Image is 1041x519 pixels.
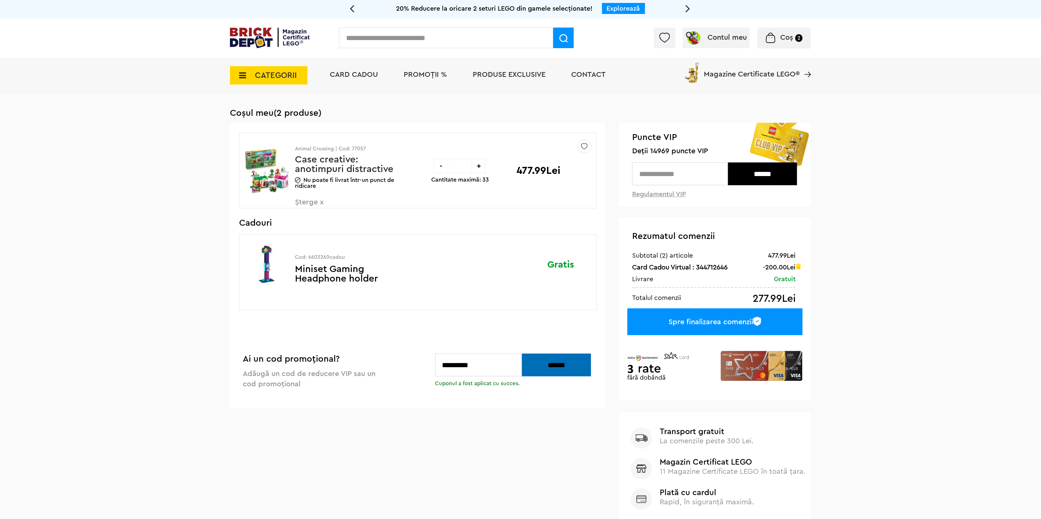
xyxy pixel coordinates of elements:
img: Plată cu cardul [631,488,652,510]
a: Regulamentul VIP [632,191,686,197]
div: Subtotal (2) articole [632,251,693,260]
span: Coș [780,34,793,41]
b: Magazin Certificat LEGO [660,458,806,466]
b: Card Cadou Virtual : 344712646 [632,264,728,271]
a: Produse exclusive [473,71,545,78]
a: Case creative: anotimpuri distractive [295,155,393,174]
span: 11 Magazine Certificate LEGO în toată țara. [660,468,806,475]
a: Card Cadou [330,71,378,78]
span: (2 produse) [274,109,321,118]
span: 20% Reducere la oricare 2 seturi LEGO din gamele selecționate! [396,5,593,12]
span: La comenzile peste 300 Lei. [660,437,754,445]
a: PROMOȚII % [404,71,447,78]
span: CATEGORII [255,71,297,79]
h1: Coșul meu [230,108,811,118]
h3: Cadouri [239,219,597,227]
a: Magazine Certificate LEGO® [800,61,811,68]
div: + [472,159,486,173]
span: Șterge x [295,198,381,214]
span: Deții 14969 puncte VIP [632,147,799,155]
a: Spre finalizarea comenzii [627,308,803,335]
p: Nu poate fi livrat într-un punct de ridicare [295,177,400,189]
span: Magazine Certificate LEGO® [704,61,800,78]
span: Puncte VIP [632,132,799,143]
b: Transport gratuit [660,427,806,436]
span: Contul meu [708,34,747,41]
div: Gratis [516,235,574,294]
span: Adăugă un cod de reducere VIP sau un cod promoțional [243,370,375,388]
p: 477.99Lei [516,165,561,176]
a: Contul meu [686,34,747,41]
img: Case creative: anotimpuri distractive [245,143,290,198]
div: Totalul comenzii [632,293,681,302]
div: Livrare [632,275,653,283]
p: Cantitate maximă: 33 [431,177,489,183]
b: Plată cu cardul [660,488,806,497]
img: Magazin Certificat LEGO [631,458,652,479]
small: 2 [795,34,803,42]
img: Miniset Gaming Headphone holder [245,237,290,292]
a: Explorează [607,5,640,12]
div: Gratuit [774,275,796,283]
div: - [434,159,448,173]
div: 277.99Lei [753,293,796,304]
a: Contact [571,71,606,78]
span: Rezumatul comenzii [632,232,715,241]
span: Cuponul a fost aplicat cu succes. [435,380,592,387]
p: Animal Crossing | Cod: 77057 [295,146,400,151]
span: Ai un cod promoțional? [243,355,340,364]
div: -200.00Lei [758,264,796,271]
p: Cod: 6603260cadou [295,255,400,260]
p: Miniset Gaming Headphone holder [295,264,400,283]
img: Transport gratuit [631,427,652,449]
div: 477.99Lei [768,251,796,260]
span: Rapid, în siguranță maximă. [660,498,754,506]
